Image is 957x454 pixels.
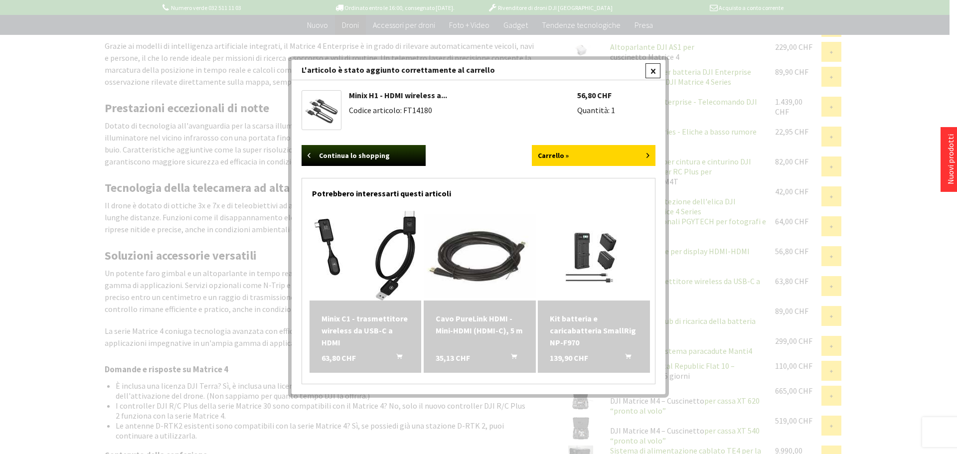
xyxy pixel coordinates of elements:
font: 63,80 CHF [321,353,356,363]
img: Minix H1 - dongle wireless per display HDMI-HDMI [305,93,338,127]
a: Carrello » [532,145,656,166]
font: 35,13 CHF [436,353,470,363]
font: Cavo PureLink HDMI - Mini-HDMI (HDMI-C), 5 m [436,313,523,335]
font: L'articolo è stato aggiunto correttamente al carrello [302,65,495,75]
font: 56,80 CHF [577,90,612,100]
font: Codice articolo: FT14180 [349,105,432,115]
font: Quantità: 1 [577,105,615,115]
a: Continua lo shopping [302,145,426,166]
img: Minix C1 - trasmettitore wireless da USB-C a HDMI [315,211,416,301]
button: Aggiungi al carrello [499,352,523,365]
a: Nuovi prodotti [946,135,956,185]
img: Cavo PureLink HDMI - Mini-HDMI (HDMI-C), 5 m [424,214,536,298]
a: Minix H1 - HDMI wireless a... [349,90,447,100]
font: Kit batteria e caricabatteria SmallRig NP-F970 [550,313,636,347]
button: Aggiungi al carrello [384,352,408,365]
a: Kit batteria e caricabatteria SmallRig NP-F970 139,90 CHF Aggiungi al carrello [550,312,638,348]
font: Continua lo shopping [319,151,390,160]
a: Cavo PureLink HDMI - Mini-HDMI (HDMI-C), 5 m 35,13 CHF Aggiungi al carrello [436,312,524,336]
img: Kit batteria e caricabatteria SmallRig NP-F970 [549,211,639,301]
font: Potrebbero interessarti questi articoli [312,188,451,198]
button: Aggiungi al carrello [613,352,637,365]
font: Carrello » [538,151,569,160]
font: 139,90 CHF [550,353,588,363]
a: Minix C1 - trasmettitore wireless da USB-C a HDMI 63,80 CHF Aggiungi al carrello [321,312,410,348]
font: Minix C1 - trasmettitore wireless da USB-C a HDMI [321,313,408,347]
